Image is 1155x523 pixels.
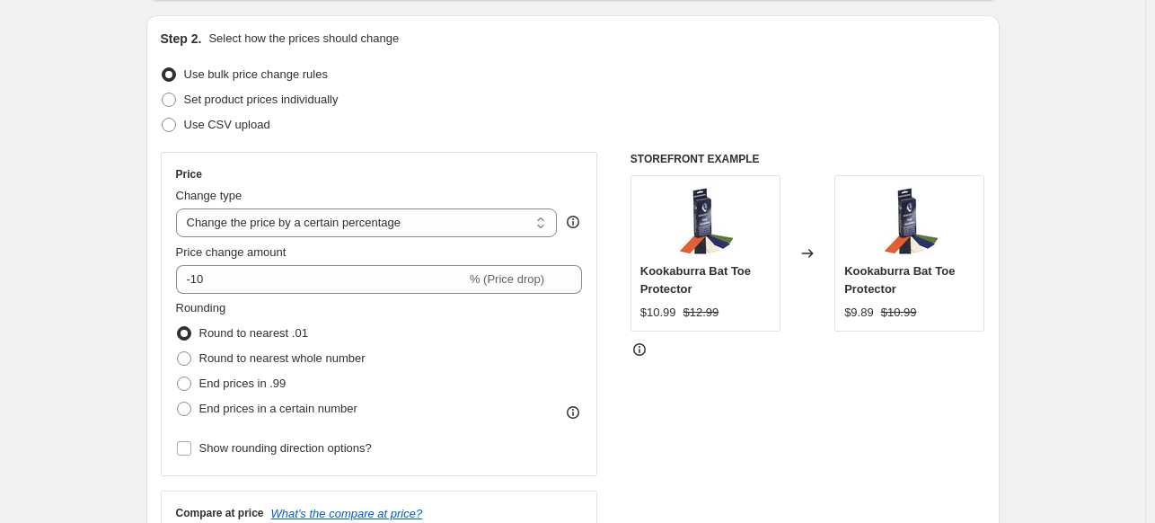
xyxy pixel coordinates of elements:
[564,213,582,231] div: help
[874,185,946,257] img: toe_protector_kit__74269__66851__16817.1406922721.600.600_80x.jpg
[176,301,226,315] span: Rounding
[199,326,308,340] span: Round to nearest .01
[176,189,242,202] span: Change type
[640,264,751,296] span: Kookaburra Bat Toe Protector
[470,272,544,286] span: % (Price drop)
[844,264,955,296] span: Kookaburra Bat Toe Protector
[683,306,719,319] span: $12.99
[199,377,287,390] span: End prices in .99
[630,152,985,166] h6: STOREFRONT EXAMPLE
[176,245,287,259] span: Price change amount
[199,351,366,365] span: Round to nearest whole number
[184,67,328,81] span: Use bulk price change rules
[271,507,423,520] button: What's the compare at price?
[199,441,372,455] span: Show rounding direction options?
[208,30,399,48] p: Select how the prices should change
[176,167,202,182] h3: Price
[844,306,874,319] span: $9.89
[176,506,264,520] h3: Compare at price
[199,402,357,415] span: End prices in a certain number
[176,265,466,294] input: -15
[881,306,917,319] span: $10.99
[640,306,676,319] span: $10.99
[184,93,339,106] span: Set product prices individually
[161,30,202,48] h2: Step 2.
[184,118,270,131] span: Use CSV upload
[669,185,741,257] img: toe_protector_kit__74269__66851__16817.1406922721.600.600_80x.jpg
